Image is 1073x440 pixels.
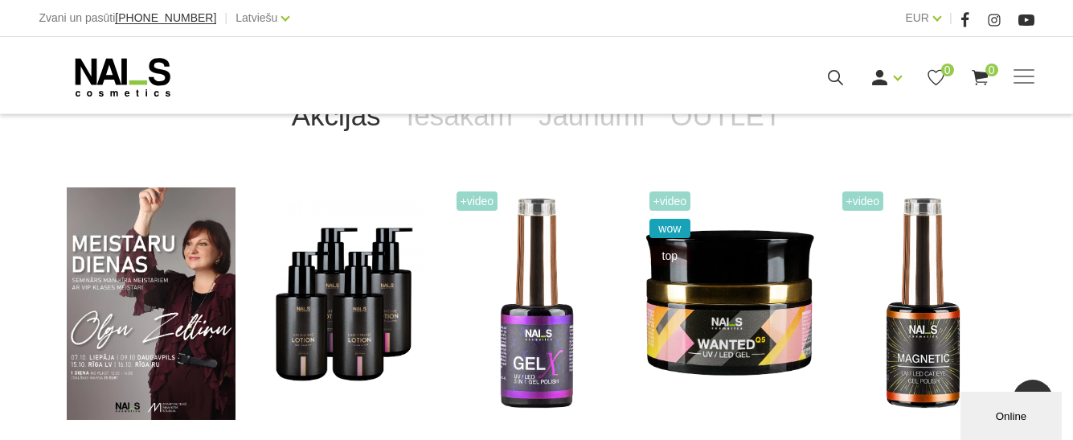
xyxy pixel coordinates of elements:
[115,11,216,24] span: [PHONE_NUMBER]
[453,187,621,420] img: Trīs vienā - bāze, tonis, tops (trausliem nagiem vēlams papildus lietot bāzi). Ilgnoturīga un int...
[657,84,794,148] a: OUTLET
[985,64,998,76] span: 0
[960,389,1065,440] iframe: chat widget
[970,68,990,88] a: 0
[235,8,277,27] a: Latviešu
[394,84,526,148] a: Iesakām
[115,12,216,24] a: [PHONE_NUMBER]
[905,8,929,27] a: EUR
[649,219,691,238] span: wow
[949,8,952,28] span: |
[926,68,946,88] a: 0
[39,8,216,28] div: Zvani un pasūti
[279,84,394,148] a: Akcijas
[838,187,1007,420] img: Ilgnoturīga gellaka, kas sastāv no metāla mikrodaļiņām, kuras īpaša magnēta ietekmē var pārvērst ...
[67,187,235,420] img: ✨ Meistaru dienas ar Olgu Zeltiņu 2025 ✨🍂 RUDENS / Seminārs manikīra meistariem 🍂📍 Liepāja – 7. o...
[224,8,227,28] span: |
[457,191,498,211] span: +Video
[649,191,691,211] span: +Video
[842,191,884,211] span: +Video
[526,84,657,148] a: Jaunumi
[649,246,691,265] span: top
[941,64,954,76] span: 0
[645,187,814,420] img: Gels WANTED NAILS cosmetics tehniķu komanda ir radījusi gelu, kas ilgi jau ir katra meistara mekl...
[260,187,428,420] img: BAROJOŠS roku un ķermeņa LOSJONSBALI COCONUT barojošs roku un ķermeņa losjons paredzēts jebkura t...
